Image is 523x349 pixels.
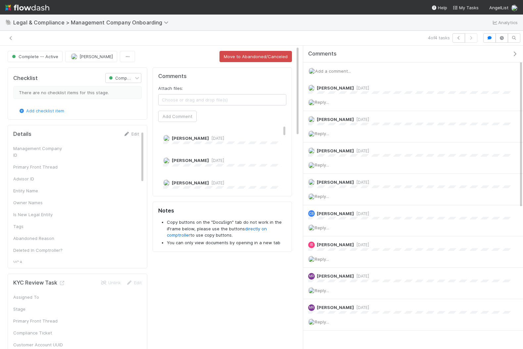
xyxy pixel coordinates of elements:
span: [DATE] [354,180,369,185]
div: Primary Front Thread [13,318,63,324]
div: Compliance Ticket [13,330,63,336]
span: Comments [308,51,337,57]
span: [PERSON_NAME] [172,158,209,163]
span: [PERSON_NAME] [172,180,209,185]
a: Edit [126,280,142,285]
div: Owner Names [13,199,63,206]
h5: Comments [158,73,287,80]
span: Reply... [315,256,329,262]
span: Reply... [315,131,329,136]
span: Reply... [315,99,329,105]
h5: KYC Review Task [13,280,65,286]
div: Abandoned Reason [13,235,63,242]
span: [PERSON_NAME] [172,136,209,141]
span: [DATE] [354,242,369,247]
div: Help [431,4,447,11]
span: Choose or drag and drop file(s) [159,95,286,105]
div: VCA [13,259,63,265]
span: [PERSON_NAME] [317,211,354,216]
span: IB [310,243,313,247]
img: avatar_eed832e9-978b-43e4-b51e-96e46fa5184b.png [308,162,315,169]
button: Complete -- Active [8,51,63,62]
div: There are no checklist items for this stage. [13,86,142,99]
a: My Tasks [452,4,479,11]
button: Move to Abandoned/Canceled [219,51,292,62]
div: Stage [13,306,63,312]
button: [PERSON_NAME] [65,51,117,62]
span: [PERSON_NAME] [317,148,354,153]
div: Missy Rankine [308,273,315,280]
a: Unlink [100,280,121,285]
span: Reply... [315,225,329,230]
li: Copy buttons on the "DocuSign" tab do not work in the iFrame below, please use the buttons to use... [167,219,287,239]
img: avatar_eed832e9-978b-43e4-b51e-96e46fa5184b.png [308,287,315,294]
img: avatar_6cb813a7-f212-4ca3-9382-463c76e0b247.png [308,179,315,185]
span: [PERSON_NAME] [317,85,354,91]
span: [DATE] [354,148,369,153]
span: My Tasks [452,5,479,10]
span: [PERSON_NAME] [317,117,354,122]
span: [PERSON_NAME] [317,305,354,310]
img: avatar_eed832e9-978b-43e4-b51e-96e46fa5184b.png [308,131,315,137]
button: Add Comment [158,111,197,122]
div: Cathy Bui [308,210,315,217]
div: Assigned To [13,294,63,300]
span: [PERSON_NAME] [79,54,113,59]
span: [DATE] [354,86,369,91]
img: avatar_e79b5690-6eb7-467c-97bb-55e5d29541a1.png [163,179,170,186]
a: Add checklist item [18,108,64,113]
img: avatar_e79b5690-6eb7-467c-97bb-55e5d29541a1.png [71,53,77,60]
h5: Checklist [13,75,38,82]
span: 4 of 4 tasks [428,34,450,41]
div: Isatou Bah [308,242,315,248]
a: Edit [123,131,139,136]
img: avatar_eed832e9-978b-43e4-b51e-96e46fa5184b.png [308,224,315,231]
span: [PERSON_NAME] [317,242,354,247]
img: avatar_eed832e9-978b-43e4-b51e-96e46fa5184b.png [511,5,518,11]
span: Reply... [315,162,329,168]
span: Reply... [315,288,329,293]
div: Entity Name [13,187,63,194]
img: avatar_eed832e9-978b-43e4-b51e-96e46fa5184b.png [308,319,315,325]
div: Primary Front Thread [13,164,63,170]
div: Is New Legal Entity [13,211,63,218]
span: [DATE] [354,305,369,310]
img: avatar_eed832e9-978b-43e4-b51e-96e46fa5184b.png [308,99,315,106]
span: Add a comment... [315,68,351,74]
label: Attach files: [158,85,183,92]
span: Complete -- Active [11,54,58,59]
span: [PERSON_NAME] [317,273,354,279]
div: Advisor ID [13,175,63,182]
span: [PERSON_NAME] [317,179,354,185]
a: Analytics [492,19,518,26]
span: MR [309,274,314,278]
img: avatar_eed832e9-978b-43e4-b51e-96e46fa5184b.png [308,193,315,200]
img: avatar_6cb813a7-f212-4ca3-9382-463c76e0b247.png [163,157,170,164]
span: AngelList [489,5,508,10]
img: avatar_e79b5690-6eb7-467c-97bb-55e5d29541a1.png [308,147,315,154]
div: Deleted In Comptroller? [13,247,63,253]
h5: Details [13,131,31,137]
span: [DATE] [209,136,224,141]
div: Tags [13,223,63,230]
img: avatar_6cb813a7-f212-4ca3-9382-463c76e0b247.png [163,135,170,141]
span: CB [309,212,314,215]
span: [DATE] [209,158,224,163]
h3: Notes [158,207,287,214]
span: Complete -- Active [108,76,153,81]
span: [DATE] [354,117,369,122]
div: Management Company ID [13,145,63,158]
span: 🐘 [5,19,12,25]
span: Reply... [315,194,329,199]
span: [DATE] [354,274,369,279]
span: MR [309,306,314,309]
img: avatar_6cb813a7-f212-4ca3-9382-463c76e0b247.png [308,116,315,123]
img: logo-inverted-e16ddd16eac7371096b0.svg [5,2,49,13]
span: [DATE] [209,180,224,185]
span: [DATE] [354,211,369,216]
img: avatar_eed832e9-978b-43e4-b51e-96e46fa5184b.png [309,68,315,74]
span: Legal & Compliance > Management Company Onboarding [13,19,172,26]
div: Customer Account UUID [13,341,63,348]
img: avatar_eed832e9-978b-43e4-b51e-96e46fa5184b.png [308,256,315,262]
li: You can only view documents by opening in a new tab [167,240,287,246]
